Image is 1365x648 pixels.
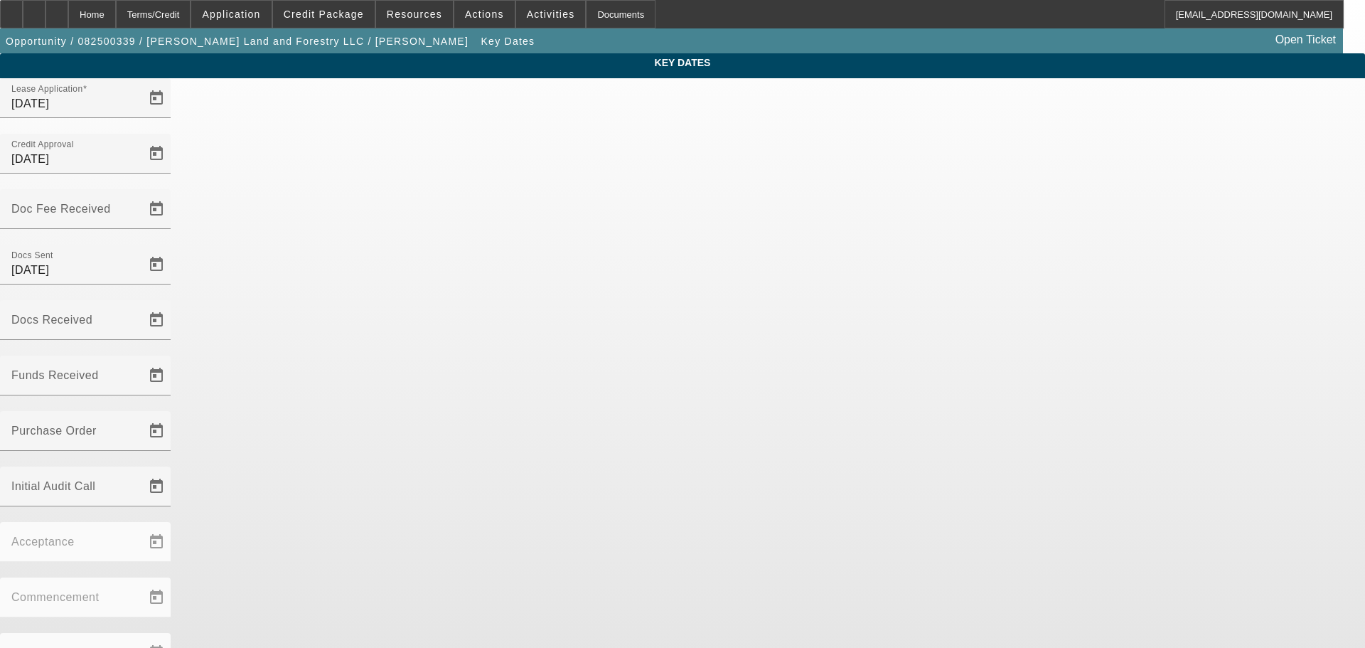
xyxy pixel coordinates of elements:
[478,28,539,54] button: Key Dates
[527,9,575,20] span: Activities
[11,369,99,381] mat-label: Funds Received
[11,85,82,94] mat-label: Lease Application
[142,139,171,168] button: Open calendar
[142,361,171,390] button: Open calendar
[284,9,364,20] span: Credit Package
[273,1,375,28] button: Credit Package
[202,9,260,20] span: Application
[142,417,171,445] button: Open calendar
[376,1,453,28] button: Resources
[454,1,515,28] button: Actions
[11,140,74,149] mat-label: Credit Approval
[516,1,586,28] button: Activities
[11,57,1354,68] span: Key Dates
[11,425,97,437] mat-label: Purchase Order
[11,591,99,603] mat-label: Commencement
[142,84,171,112] button: Open calendar
[11,480,95,492] mat-label: Initial Audit Call
[481,36,535,47] span: Key Dates
[1270,28,1342,52] a: Open Ticket
[142,250,171,279] button: Open calendar
[142,306,171,334] button: Open calendar
[142,472,171,501] button: Open calendar
[11,314,92,326] mat-label: Docs Received
[11,251,53,260] mat-label: Docs Sent
[11,203,111,215] mat-label: Doc Fee Received
[387,9,442,20] span: Resources
[11,536,75,548] mat-label: Acceptance
[142,195,171,223] button: Open calendar
[465,9,504,20] span: Actions
[191,1,271,28] button: Application
[6,36,469,47] span: Opportunity / 082500339 / [PERSON_NAME] Land and Forestry LLC / [PERSON_NAME]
